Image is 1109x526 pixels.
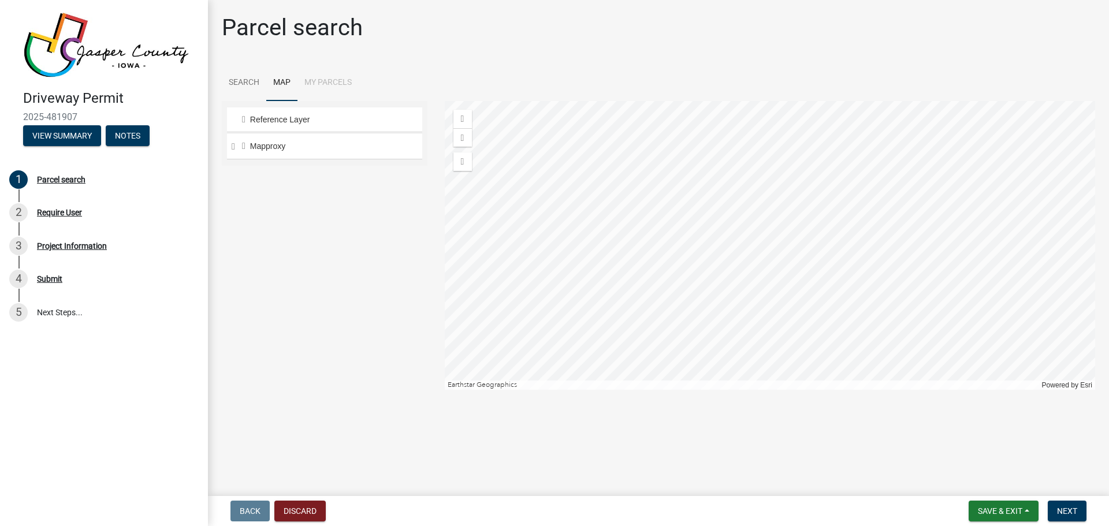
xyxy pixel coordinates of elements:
button: Discard [274,501,326,521]
div: Reference Layer [240,114,418,126]
button: Notes [106,125,150,146]
a: Search [222,65,266,102]
div: 2 [9,203,28,222]
li: Reference Layer [227,107,422,133]
div: 3 [9,237,28,255]
span: Save & Exit [978,506,1022,516]
img: Jasper County, Iowa [23,12,189,78]
a: Map [266,65,297,102]
span: Mapproxy [253,142,418,152]
span: Expand [232,142,240,154]
span: Reference Layer [253,114,418,125]
div: Mapproxy [240,142,418,154]
span: 2025-481907 [23,111,185,122]
div: 5 [9,303,28,322]
wm-modal-confirm: Summary [23,132,101,141]
li: Mapproxy [227,135,422,162]
div: Earthstar Geographics [445,380,1039,390]
a: Esri [1081,381,1092,389]
button: View Summary [23,125,101,146]
div: 1 [9,170,28,189]
h1: Parcel search [222,14,363,42]
h4: Driveway Permit [23,90,199,107]
button: Save & Exit [969,501,1039,521]
span: Next [1057,506,1077,516]
span: Back [240,506,260,516]
button: Next [1048,501,1086,521]
button: Back [230,501,270,521]
div: Project Information [37,242,107,250]
div: Zoom in [453,110,472,128]
div: Zoom out [453,128,472,147]
div: 4 [9,270,28,288]
ul: Layer List [226,105,423,165]
wm-modal-confirm: Notes [106,132,150,141]
div: Parcel search [37,176,85,184]
div: Powered by [1039,380,1095,390]
div: Submit [37,275,62,283]
div: Require User [37,208,82,217]
div: Find my location [453,152,472,171]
